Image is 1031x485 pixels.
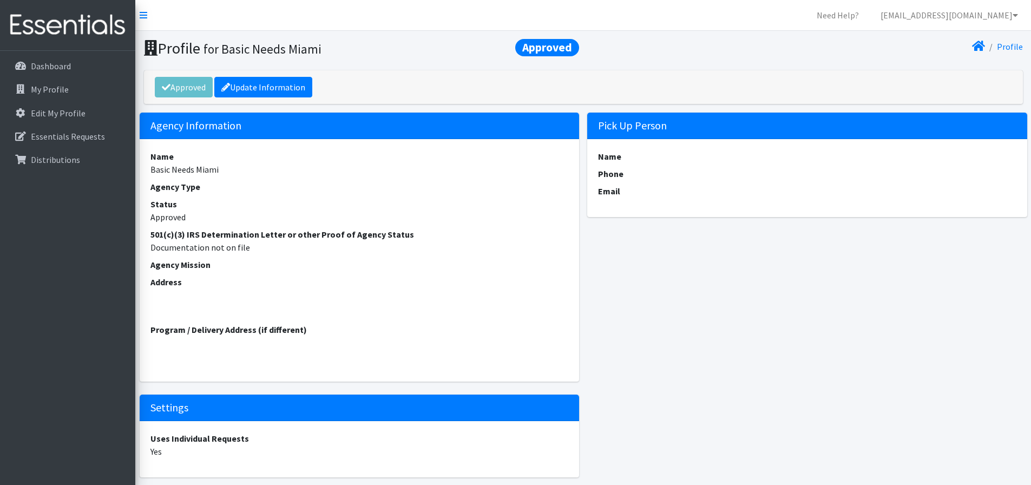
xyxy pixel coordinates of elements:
a: Essentials Requests [4,126,131,147]
a: Distributions [4,149,131,171]
a: Edit My Profile [4,102,131,124]
dd: Approved [150,211,569,224]
small: for Basic Needs Miami [203,41,321,57]
strong: Program / Delivery Address (if different) [150,324,307,335]
dd: Documentation not on file [150,241,569,254]
dt: 501(c)(3) IRS Determination Letter or other Proof of Agency Status [150,228,569,241]
dt: Status [150,198,569,211]
dd: Basic Needs Miami [150,163,569,176]
dt: Email [598,185,1016,198]
p: My Profile [31,84,69,95]
span: Approved [515,39,579,56]
dt: Agency Type [150,180,569,193]
a: [EMAIL_ADDRESS][DOMAIN_NAME] [872,4,1027,26]
dt: Agency Mission [150,258,569,271]
a: Dashboard [4,55,131,77]
p: Essentials Requests [31,131,105,142]
h5: Pick Up Person [587,113,1027,139]
p: Dashboard [31,61,71,71]
a: Profile [997,41,1023,52]
dt: Name [150,150,569,163]
a: Update Information [214,77,312,97]
dt: Phone [598,167,1016,180]
img: HumanEssentials [4,7,131,43]
h1: Profile [144,39,580,58]
h5: Settings [140,395,580,421]
strong: Address [150,277,182,287]
a: My Profile [4,78,131,100]
dt: Uses Individual Requests [150,432,569,445]
p: Distributions [31,154,80,165]
h5: Agency Information [140,113,580,139]
p: Edit My Profile [31,108,86,119]
dt: Name [598,150,1016,163]
a: Need Help? [808,4,868,26]
dd: Yes [150,445,569,458]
